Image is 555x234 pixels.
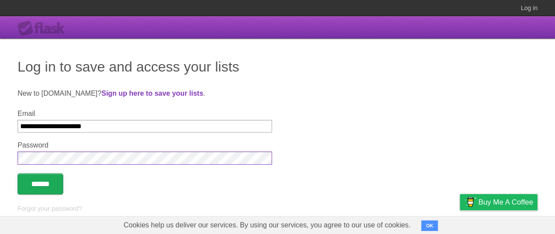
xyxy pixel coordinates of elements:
[464,194,476,209] img: Buy me a coffee
[18,88,537,99] p: New to [DOMAIN_NAME]? .
[478,194,533,210] span: Buy me a coffee
[18,56,537,77] h1: Log in to save and access your lists
[101,90,203,97] a: Sign up here to save your lists
[460,194,537,210] a: Buy me a coffee
[18,21,70,36] div: Flask
[115,216,419,234] span: Cookies help us deliver our services. By using our services, you agree to our use of cookies.
[18,205,82,212] a: Forgot your password?
[421,220,438,231] button: OK
[18,141,272,149] label: Password
[18,110,272,118] label: Email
